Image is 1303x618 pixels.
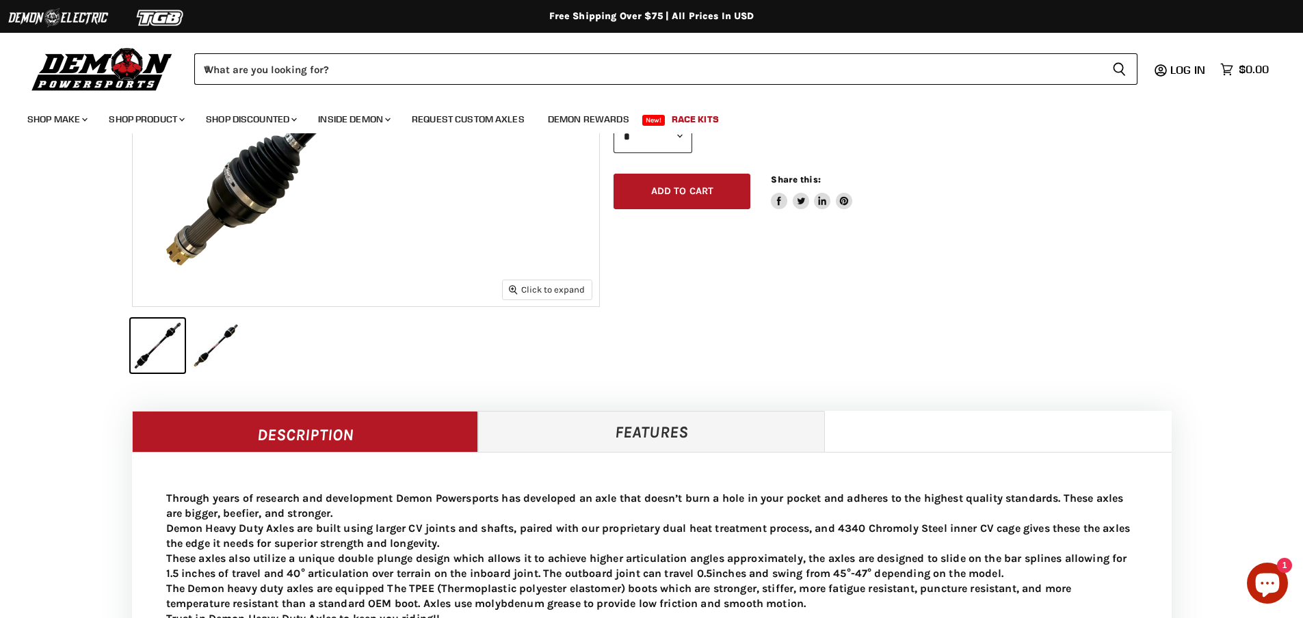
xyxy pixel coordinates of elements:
[1170,63,1205,77] span: Log in
[1164,64,1213,76] a: Log in
[189,319,243,373] button: IMAGE thumbnail
[614,174,750,210] button: Add to cart
[1101,53,1137,85] button: Search
[131,319,185,373] button: IMAGE thumbnail
[402,105,535,133] a: Request Custom Axles
[308,105,399,133] a: Inside Demon
[194,53,1137,85] form: Product
[1213,59,1276,79] a: $0.00
[105,10,1199,23] div: Free Shipping Over $75 | All Prices In USD
[98,105,193,133] a: Shop Product
[771,174,820,185] span: Share this:
[17,100,1265,133] ul: Main menu
[132,411,479,452] a: Description
[614,120,692,153] select: Quantity
[771,174,852,210] aside: Share this:
[1239,63,1269,76] span: $0.00
[503,280,592,299] button: Click to expand
[194,53,1101,85] input: When autocomplete results are available use up and down arrows to review and enter to select
[538,105,640,133] a: Demon Rewards
[1243,563,1292,607] inbox-online-store-chat: Shopify online store chat
[651,185,714,197] span: Add to cart
[509,284,585,295] span: Click to expand
[478,411,825,452] a: Features
[196,105,305,133] a: Shop Discounted
[109,5,212,31] img: TGB Logo 2
[27,44,177,93] img: Demon Powersports
[7,5,109,31] img: Demon Electric Logo 2
[661,105,729,133] a: Race Kits
[17,105,96,133] a: Shop Make
[642,115,666,126] span: New!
